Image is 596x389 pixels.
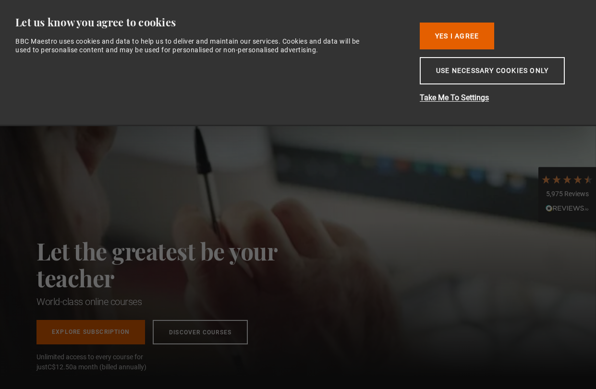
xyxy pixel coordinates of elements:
[541,203,594,215] div: Read All Reviews
[36,320,145,344] a: Explore Subscription
[546,205,589,212] img: REVIEWS.io
[36,237,320,291] h2: Let the greatest be your teacher
[15,15,405,29] div: Let us know you agree to cookies
[420,92,570,104] button: Take Me To Settings
[15,37,366,54] div: BBC Maestro uses cookies and data to help us to deliver and maintain our services. Cookies and da...
[538,167,596,223] div: 5,975 ReviewsRead All Reviews
[420,23,494,49] button: Yes I Agree
[153,320,248,344] a: Discover Courses
[541,189,594,199] div: 5,975 Reviews
[541,174,594,185] div: 4.7 Stars
[420,57,565,84] button: Use necessary cookies only
[36,295,320,308] h1: World-class online courses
